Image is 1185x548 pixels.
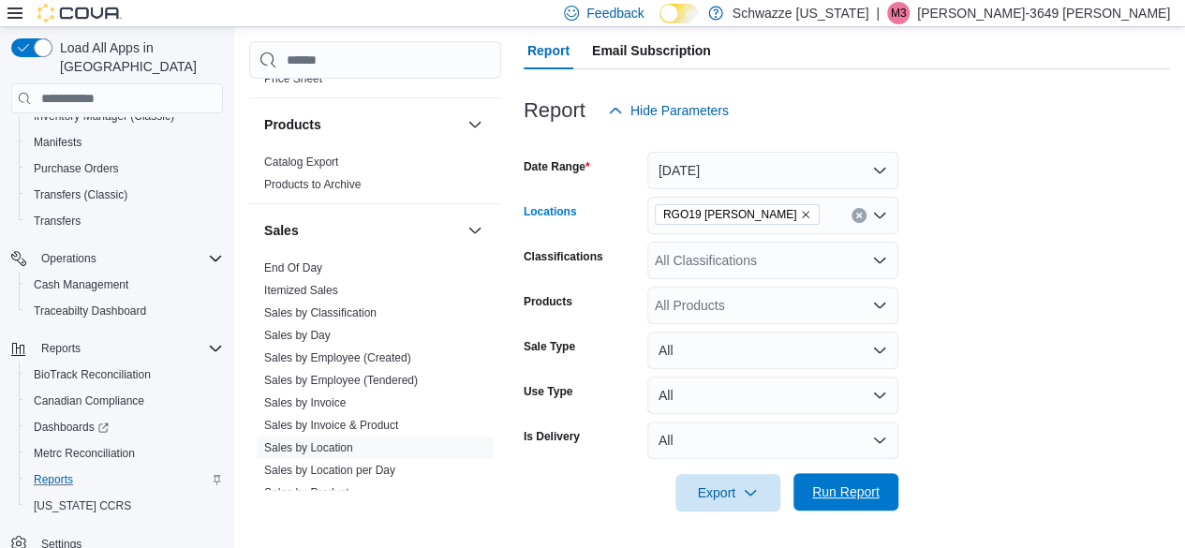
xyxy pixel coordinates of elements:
[26,300,223,322] span: Traceabilty Dashboard
[524,339,575,354] label: Sale Type
[264,351,411,364] a: Sales by Employee (Created)
[26,363,223,386] span: BioTrack Reconciliation
[852,208,867,223] button: Clear input
[19,467,230,493] button: Reports
[264,485,349,500] span: Sales by Product
[26,390,152,412] a: Canadian Compliance
[264,464,395,477] a: Sales by Location per Day
[34,247,223,270] span: Operations
[26,157,126,180] a: Purchase Orders
[264,71,322,86] span: Price Sheet
[34,214,81,229] span: Transfers
[26,416,116,438] a: Dashboards
[34,393,144,408] span: Canadian Compliance
[19,182,230,208] button: Transfers (Classic)
[659,23,660,24] span: Dark Mode
[663,205,797,224] span: RGO19 [PERSON_NAME]
[264,395,346,410] span: Sales by Invoice
[264,418,398,433] span: Sales by Invoice & Product
[264,115,321,134] h3: Products
[264,283,338,298] span: Itemized Sales
[659,4,699,23] input: Dark Mode
[26,416,223,438] span: Dashboards
[675,474,780,511] button: Export
[586,4,644,22] span: Feedback
[26,210,223,232] span: Transfers
[34,247,104,270] button: Operations
[26,495,139,517] a: [US_STATE] CCRS
[249,67,501,97] div: Pricing
[876,2,880,24] p: |
[917,2,1170,24] p: [PERSON_NAME]-3649 [PERSON_NAME]
[19,156,230,182] button: Purchase Orders
[19,298,230,324] button: Traceabilty Dashboard
[26,468,81,491] a: Reports
[19,493,230,519] button: [US_STATE] CCRS
[464,113,486,136] button: Products
[264,329,331,342] a: Sales by Day
[264,396,346,409] a: Sales by Invoice
[34,161,119,176] span: Purchase Orders
[264,221,460,240] button: Sales
[524,249,603,264] label: Classifications
[687,474,769,511] span: Export
[34,367,151,382] span: BioTrack Reconciliation
[527,32,570,69] span: Report
[34,420,109,435] span: Dashboards
[26,210,88,232] a: Transfers
[41,341,81,356] span: Reports
[34,135,81,150] span: Manifests
[19,414,230,440] a: Dashboards
[26,184,135,206] a: Transfers (Classic)
[630,101,729,120] span: Hide Parameters
[4,245,230,272] button: Operations
[464,219,486,242] button: Sales
[264,284,338,297] a: Itemized Sales
[264,260,322,275] span: End Of Day
[249,151,501,203] div: Products
[34,498,131,513] span: [US_STATE] CCRS
[26,442,142,465] a: Metrc Reconciliation
[592,32,711,69] span: Email Subscription
[34,337,88,360] button: Reports
[264,463,395,478] span: Sales by Location per Day
[19,129,230,156] button: Manifests
[26,363,158,386] a: BioTrack Reconciliation
[733,2,869,24] p: Schwazze [US_STATE]
[264,441,353,454] a: Sales by Location
[872,253,887,268] button: Open list of options
[34,472,73,487] span: Reports
[26,300,154,322] a: Traceabilty Dashboard
[524,99,585,122] h3: Report
[800,209,811,220] button: Remove RGO19 Hobbs from selection in this group
[524,384,572,399] label: Use Type
[26,442,223,465] span: Metrc Reconciliation
[647,422,898,459] button: All
[264,178,361,191] a: Products to Archive
[891,2,907,24] span: M3
[37,4,122,22] img: Cova
[872,298,887,313] button: Open list of options
[524,159,590,174] label: Date Range
[34,277,128,292] span: Cash Management
[524,204,577,219] label: Locations
[26,131,89,154] a: Manifests
[19,440,230,467] button: Metrc Reconciliation
[34,446,135,461] span: Metrc Reconciliation
[655,204,821,225] span: RGO19 Hobbs
[26,157,223,180] span: Purchase Orders
[34,187,127,202] span: Transfers (Classic)
[26,131,223,154] span: Manifests
[264,440,353,455] span: Sales by Location
[264,486,349,499] a: Sales by Product
[264,350,411,365] span: Sales by Employee (Created)
[264,156,338,169] a: Catalog Export
[19,362,230,388] button: BioTrack Reconciliation
[872,208,887,223] button: Open list of options
[264,177,361,192] span: Products to Archive
[26,274,223,296] span: Cash Management
[26,468,223,491] span: Reports
[264,155,338,170] span: Catalog Export
[264,373,418,388] span: Sales by Employee (Tendered)
[264,261,322,274] a: End Of Day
